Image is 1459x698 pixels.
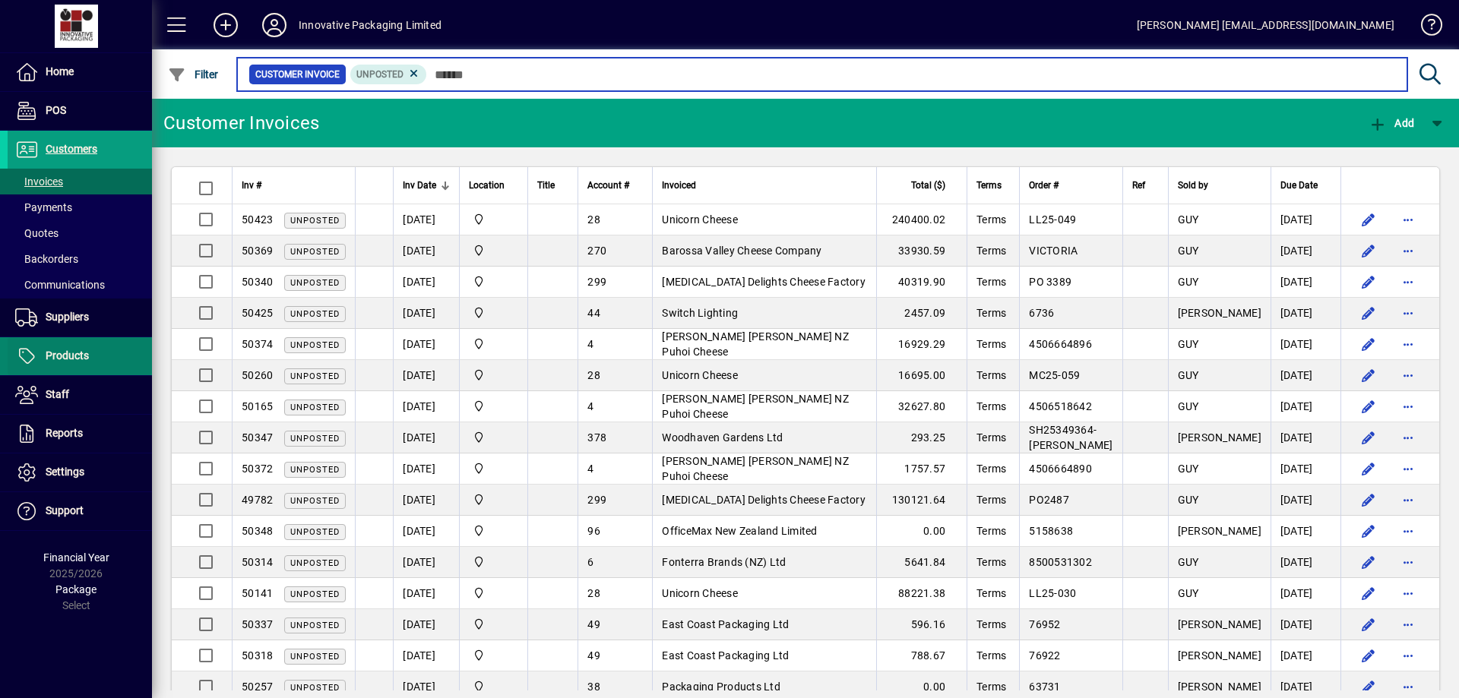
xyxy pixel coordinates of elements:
[976,213,1006,226] span: Terms
[662,213,738,226] span: Unicorn Cheese
[1029,556,1092,568] span: 8500531302
[469,460,518,477] span: Innovative Packaging
[1271,298,1340,329] td: [DATE]
[8,298,152,336] a: Suppliers
[876,422,967,453] td: 293.25
[469,242,518,259] span: Innovative Packaging
[976,338,1006,350] span: Terms
[876,235,967,267] td: 33930.59
[1271,360,1340,391] td: [DATE]
[242,177,261,194] span: Inv #
[587,177,643,194] div: Account #
[46,311,89,323] span: Suppliers
[469,273,518,290] span: Innovative Packaging
[1369,117,1414,129] span: Add
[886,177,959,194] div: Total ($)
[662,245,821,257] span: Barossa Valley Cheese Company
[8,337,152,375] a: Products
[15,253,78,265] span: Backorders
[1178,245,1199,257] span: GUY
[1178,213,1199,226] span: GUY
[1396,332,1420,356] button: More options
[587,494,606,506] span: 299
[876,453,967,485] td: 1757.57
[8,492,152,530] a: Support
[662,276,866,288] span: [MEDICAL_DATA] Delights Cheese Factory
[976,649,1006,662] span: Terms
[976,177,1002,194] span: Terms
[290,216,340,226] span: Unposted
[1271,204,1340,235] td: [DATE]
[242,369,273,381] span: 50260
[242,649,273,662] span: 50318
[1271,453,1340,485] td: [DATE]
[8,92,152,130] a: POS
[1271,547,1340,578] td: [DATE]
[46,65,74,77] span: Home
[1396,394,1420,418] button: More options
[242,431,273,444] span: 50347
[1137,13,1394,37] div: [PERSON_NAME] [EMAIL_ADDRESS][DOMAIN_NAME]
[587,463,593,475] span: 4
[587,307,600,319] span: 44
[1280,177,1318,194] span: Due Date
[393,422,459,453] td: [DATE]
[1178,649,1261,662] span: [PERSON_NAME]
[1356,425,1381,450] button: Edit
[8,246,152,272] a: Backorders
[164,61,223,88] button: Filter
[1029,463,1092,475] span: 4506664890
[587,525,600,537] span: 96
[393,609,459,640] td: [DATE]
[46,104,66,116] span: POS
[1178,177,1261,194] div: Sold by
[1356,301,1381,325] button: Edit
[1029,649,1060,662] span: 76922
[393,298,459,329] td: [DATE]
[662,618,789,630] span: East Coast Packaging Ltd
[1029,681,1060,693] span: 63731
[242,463,273,475] span: 50372
[8,376,152,414] a: Staff
[1178,338,1199,350] span: GUY
[290,527,340,537] span: Unposted
[662,649,789,662] span: East Coast Packaging Ltd
[876,516,967,547] td: 0.00
[55,583,97,595] span: Package
[242,587,273,599] span: 50141
[15,227,59,239] span: Quotes
[290,558,340,568] span: Unposted
[46,349,89,362] span: Products
[1356,612,1381,636] button: Edit
[1356,488,1381,512] button: Edit
[290,403,340,412] span: Unposted
[587,649,600,662] span: 49
[469,585,518,602] span: Innovative Packaging
[8,415,152,453] a: Reports
[1029,400,1092,412] span: 4506518642
[393,391,459,422] td: [DATE]
[163,111,319,135] div: Customer Invoices
[1178,556,1199,568] span: GUY
[1365,109,1418,137] button: Add
[1356,270,1381,294] button: Edit
[976,245,1006,257] span: Terms
[1178,276,1199,288] span: GUY
[662,494,866,506] span: [MEDICAL_DATA] Delights Cheese Factory
[876,360,967,391] td: 16695.00
[1029,338,1092,350] span: 4506664896
[1178,369,1199,381] span: GUY
[1356,238,1381,263] button: Edit
[1178,525,1261,537] span: [PERSON_NAME]
[1396,270,1420,294] button: More options
[1271,640,1340,671] td: [DATE]
[1029,276,1071,288] span: PO 3389
[242,494,273,506] span: 49782
[8,272,152,298] a: Communications
[587,400,593,412] span: 4
[242,525,273,537] span: 50348
[1271,422,1340,453] td: [DATE]
[587,338,593,350] span: 4
[1271,329,1340,360] td: [DATE]
[8,53,152,91] a: Home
